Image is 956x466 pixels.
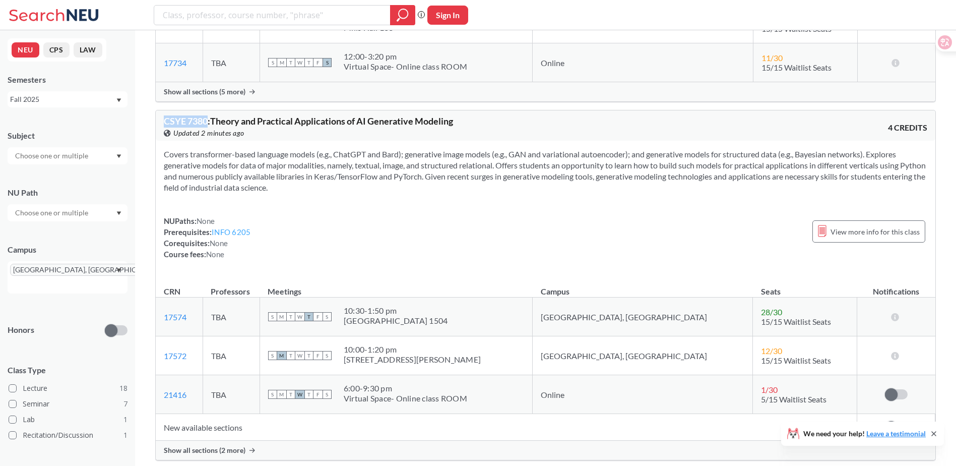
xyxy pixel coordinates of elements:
[761,307,782,317] span: 28 / 30
[8,365,128,376] span: Class Type
[8,74,128,85] div: Semesters
[9,429,128,442] label: Recitation/Discussion
[8,91,128,107] div: Fall 2025Dropdown arrow
[74,42,102,57] button: LAW
[286,312,295,321] span: T
[344,62,467,72] div: Virtual Space- Online class ROOM
[390,5,415,25] div: magnifying glass
[164,286,180,297] div: CRN
[344,51,467,62] div: 12:00 - 3:20 pm
[10,264,170,276] span: [GEOGRAPHIC_DATA], [GEOGRAPHIC_DATA]X to remove pill
[164,58,186,68] a: 17734
[397,8,409,22] svg: magnifying glass
[277,390,286,399] span: M
[260,276,532,298] th: Meetings
[9,413,128,426] label: Lab
[268,390,277,399] span: S
[761,63,832,72] span: 15/15 Waitlist Seats
[277,351,286,360] span: M
[116,211,121,215] svg: Dropdown arrow
[268,58,277,67] span: S
[164,115,453,127] span: CSYE 7380 : Theory and Practical Applications of AI Generative Modeling
[533,276,753,298] th: Campus
[8,187,128,198] div: NU Path
[286,390,295,399] span: T
[295,312,304,321] span: W
[268,312,277,321] span: S
[12,42,39,57] button: NEU
[43,42,70,57] button: CPS
[866,429,926,438] a: Leave a testimonial
[831,225,920,238] span: View more info for this class
[9,382,128,395] label: Lecture
[286,58,295,67] span: T
[304,312,313,321] span: T
[323,312,332,321] span: S
[164,312,186,322] a: 17574
[8,204,128,221] div: Dropdown arrow
[203,43,260,82] td: TBA
[123,398,128,410] span: 7
[116,98,121,102] svg: Dropdown arrow
[761,394,826,404] span: 5/15 Waitlist Seats
[344,393,467,403] div: Virtual Space- Online class ROOM
[156,82,935,101] div: Show all sections (5 more)
[156,414,857,441] td: New available sections
[197,216,215,225] span: None
[761,346,782,356] span: 12 / 30
[164,351,186,361] a: 17572
[8,324,34,336] p: Honors
[344,383,467,393] div: 6:00 - 9:30 pm
[10,207,95,219] input: Choose one or multiple
[164,149,927,193] section: Covers transformer-based language models (e.g., ChatGPT and Bard); generative image models (e.g.,...
[277,312,286,321] span: M
[123,430,128,441] span: 1
[164,446,245,455] span: Show all sections (2 more)
[203,336,260,375] td: TBA
[8,130,128,141] div: Subject
[8,244,128,255] div: Campus
[313,58,323,67] span: F
[753,276,857,298] th: Seats
[427,6,468,25] button: Sign In
[10,94,115,105] div: Fall 2025
[761,385,778,394] span: 1 / 30
[304,351,313,360] span: T
[533,336,753,375] td: [GEOGRAPHIC_DATA], [GEOGRAPHIC_DATA]
[8,261,128,294] div: [GEOGRAPHIC_DATA], [GEOGRAPHIC_DATA]X to remove pillDropdown arrow
[164,215,250,260] div: NUPaths: Prerequisites: Corequisites: Course fees:
[164,87,245,96] span: Show all sections (5 more)
[206,250,224,259] span: None
[344,316,448,326] div: [GEOGRAPHIC_DATA] 1504
[9,397,128,411] label: Seminar
[10,150,95,162] input: Choose one or multiple
[313,390,323,399] span: F
[761,317,831,326] span: 15/15 Waitlist Seats
[8,147,128,164] div: Dropdown arrow
[277,58,286,67] span: M
[323,351,332,360] span: S
[344,344,481,355] div: 10:00 - 1:20 pm
[857,276,935,298] th: Notifications
[344,306,448,316] div: 10:30 - 1:50 pm
[156,441,935,460] div: Show all sections (2 more)
[295,390,304,399] span: W
[212,227,250,237] a: INFO 6205
[533,375,753,414] td: Online
[313,351,323,360] span: F
[323,58,332,67] span: S
[295,351,304,360] span: W
[116,268,121,272] svg: Dropdown arrow
[323,390,332,399] span: S
[164,390,186,399] a: 21416
[533,43,753,82] td: Online
[761,356,831,365] span: 15/15 Waitlist Seats
[210,239,228,248] span: None
[344,355,481,365] div: [STREET_ADDRESS][PERSON_NAME]
[304,390,313,399] span: T
[173,128,244,139] span: Updated 2 minutes ago
[313,312,323,321] span: F
[203,375,260,414] td: TBA
[203,276,260,298] th: Professors
[119,383,128,394] span: 18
